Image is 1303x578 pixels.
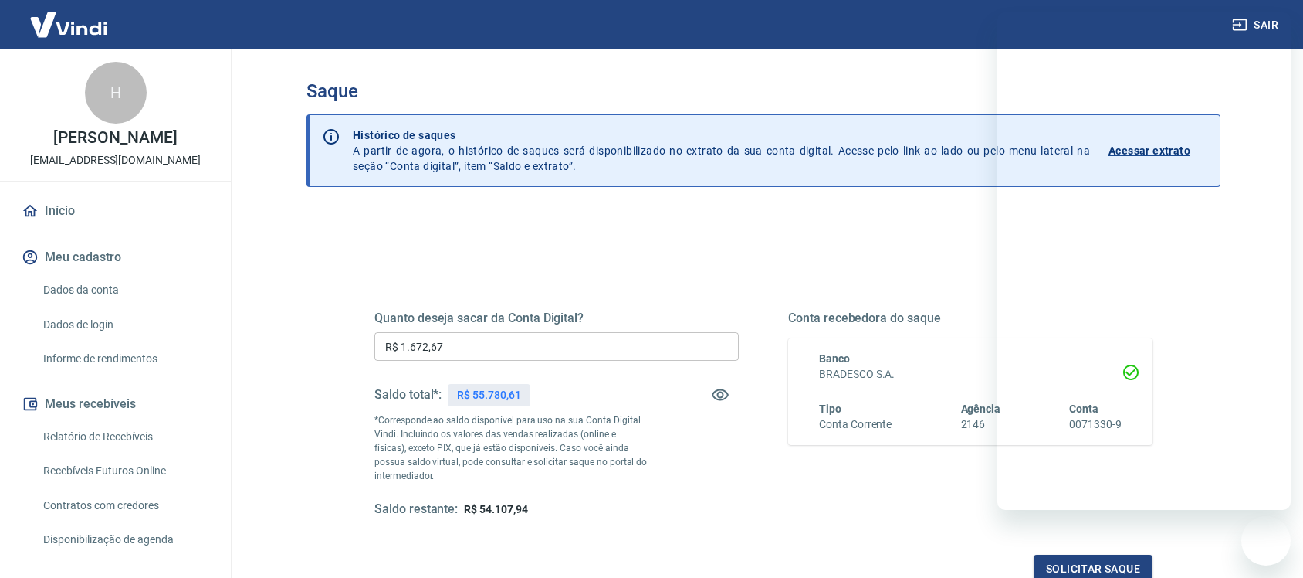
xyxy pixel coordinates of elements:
span: R$ 54.107,94 [464,503,527,515]
a: Contratos com credores [37,490,212,522]
h6: Conta Corrente [819,416,892,433]
h5: Saldo total*: [374,387,442,403]
p: *Corresponde ao saldo disponível para uso na sua Conta Digital Vindi. Incluindo os valores das ve... [374,413,648,483]
span: Agência [961,403,1001,415]
h6: BRADESCO S.A. [819,366,1122,382]
a: Relatório de Recebíveis [37,421,212,453]
a: Recebíveis Futuros Online [37,455,212,487]
div: H [85,62,147,124]
a: Informe de rendimentos [37,343,212,375]
h5: Conta recebedora do saque [788,311,1152,326]
button: Meu cadastro [19,240,212,274]
a: Disponibilização de agenda [37,524,212,556]
h3: Saque [306,80,1220,102]
a: Dados da conta [37,274,212,306]
span: Banco [819,352,850,365]
p: A partir de agora, o histórico de saques será disponibilizado no extrato da sua conta digital. Ac... [353,127,1090,174]
button: Sair [1229,11,1284,39]
p: R$ 55.780,61 [457,387,520,403]
a: Início [19,194,212,228]
a: Dados de login [37,309,212,341]
iframe: Botão para abrir a janela de mensagens, conversa em andamento [1241,516,1291,566]
p: Histórico de saques [353,127,1090,143]
h5: Quanto deseja sacar da Conta Digital? [374,311,739,326]
img: Vindi [19,1,119,48]
h6: 2146 [961,416,1001,433]
p: [PERSON_NAME] [53,130,177,146]
p: [EMAIL_ADDRESS][DOMAIN_NAME] [30,152,201,168]
button: Meus recebíveis [19,387,212,421]
span: Tipo [819,403,841,415]
h5: Saldo restante: [374,501,458,518]
iframe: Janela de mensagens [997,12,1291,510]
